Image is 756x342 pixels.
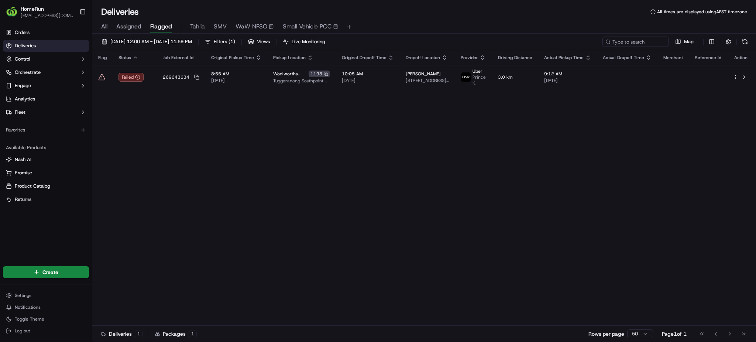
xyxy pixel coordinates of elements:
[684,38,694,45] span: Map
[3,124,89,136] div: Favorites
[15,156,31,163] span: Nash AI
[135,331,143,337] div: 1
[101,330,143,338] div: Deliveries
[15,82,31,89] span: Engage
[740,37,750,47] button: Refresh
[406,78,449,83] span: [STREET_ADDRESS][PERSON_NAME]
[21,5,44,13] button: HomeRun
[116,22,141,31] span: Assigned
[461,72,471,82] img: uber-new-logo.jpeg
[118,55,131,61] span: Status
[118,73,144,82] button: Failed
[672,37,697,47] button: Map
[15,96,35,102] span: Analytics
[273,78,330,84] span: Tuggeranong Southpoint, [GEOGRAPHIC_DATA][PERSON_NAME], [GEOGRAPHIC_DATA], ACT 2900, AU
[342,78,394,83] span: [DATE]
[150,22,172,31] span: Flagged
[101,6,139,18] h1: Deliveries
[110,38,192,45] span: [DATE] 12:00 AM - [DATE] 11:59 PM
[6,183,86,189] a: Product Catalog
[15,328,30,334] span: Log out
[406,71,441,77] span: [PERSON_NAME]
[214,22,227,31] span: SMV
[662,330,687,338] div: Page 1 of 1
[3,266,89,278] button: Create
[498,55,532,61] span: Driving Distance
[190,22,205,31] span: Tahlia
[3,80,89,92] button: Engage
[15,170,32,176] span: Promise
[15,183,50,189] span: Product Catalog
[602,37,669,47] input: Type to search
[257,38,270,45] span: Views
[603,55,644,61] span: Actual Dropoff Time
[342,55,386,61] span: Original Dropoff Time
[3,194,89,205] button: Returns
[3,106,89,118] button: Fleet
[461,55,478,61] span: Provider
[6,6,18,18] img: HomeRun
[214,38,235,45] span: Filters
[21,13,73,18] button: [EMAIL_ADDRESS][DOMAIN_NAME]
[3,142,89,154] div: Available Products
[163,74,199,80] button: 269643634
[211,78,261,83] span: [DATE]
[15,29,30,36] span: Orders
[406,55,440,61] span: Dropoff Location
[42,269,58,276] span: Create
[245,37,273,47] button: Views
[6,170,86,176] a: Promise
[3,93,89,105] a: Analytics
[3,167,89,179] button: Promise
[15,293,31,298] span: Settings
[695,55,721,61] span: Reference Id
[273,71,307,77] span: Woolworths Tuggeranong
[189,331,197,337] div: 1
[202,37,238,47] button: Filters(1)
[3,3,76,21] button: HomeRunHomeRun[EMAIL_ADDRESS][DOMAIN_NAME]
[3,314,89,324] button: Toggle Theme
[3,302,89,312] button: Notifications
[663,55,683,61] span: Merchant
[3,66,89,78] button: Orchestrate
[6,156,86,163] a: Nash AI
[3,40,89,52] a: Deliveries
[342,71,394,77] span: 10:05 AM
[3,326,89,336] button: Log out
[101,22,107,31] span: All
[544,78,591,83] span: [DATE]
[236,22,267,31] span: WaW NFSO
[15,316,44,322] span: Toggle Theme
[211,55,254,61] span: Original Pickup Time
[98,37,195,47] button: [DATE] 12:00 AM - [DATE] 11:59 PM
[544,55,584,61] span: Actual Pickup Time
[15,196,31,203] span: Returns
[15,56,30,62] span: Control
[211,71,261,77] span: 8:55 AM
[273,55,306,61] span: Pickup Location
[3,290,89,301] button: Settings
[15,69,41,76] span: Orchestrate
[3,53,89,65] button: Control
[15,304,41,310] span: Notifications
[472,74,486,86] span: Prince K.
[498,74,532,80] span: 3.0 km
[155,330,197,338] div: Packages
[15,109,25,116] span: Fleet
[3,27,89,38] a: Orders
[3,154,89,165] button: Nash AI
[98,55,107,61] span: Flag
[6,196,86,203] a: Returns
[279,37,329,47] button: Live Monitoring
[292,38,325,45] span: Live Monitoring
[472,68,482,74] span: Uber
[283,22,331,31] span: Small Vehicle POC
[588,330,624,338] p: Rows per page
[657,9,747,15] span: All times are displayed using AEST timezone
[228,38,235,45] span: ( 1 )
[544,71,591,77] span: 9:12 AM
[733,55,749,61] div: Action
